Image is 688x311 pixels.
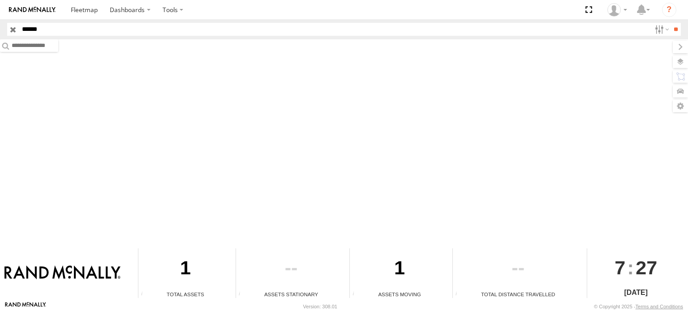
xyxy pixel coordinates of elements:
span: 27 [636,248,657,287]
div: 1 [138,248,232,290]
div: Total Distance Travelled [453,290,584,298]
label: Map Settings [673,100,688,112]
div: © Copyright 2025 - [594,304,683,309]
div: 1 [350,248,449,290]
a: Terms and Conditions [636,304,683,309]
img: Rand McNally [4,265,120,281]
img: rand-logo.svg [9,7,56,13]
div: Assets Moving [350,290,449,298]
div: Total number of assets current in transit. [350,291,363,298]
div: Total Assets [138,290,232,298]
div: Jose Goitia [604,3,630,17]
div: Version: 308.01 [303,304,337,309]
a: Visit our Website [5,302,46,311]
span: 7 [615,248,625,287]
i: ? [662,3,676,17]
div: Total number of assets current stationary. [236,291,249,298]
div: Total distance travelled by all assets within specified date range and applied filters [453,291,466,298]
div: : [587,248,685,287]
div: Assets Stationary [236,290,346,298]
div: Total number of Enabled Assets [138,291,152,298]
label: Search Filter Options [651,23,671,36]
div: [DATE] [587,287,685,298]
